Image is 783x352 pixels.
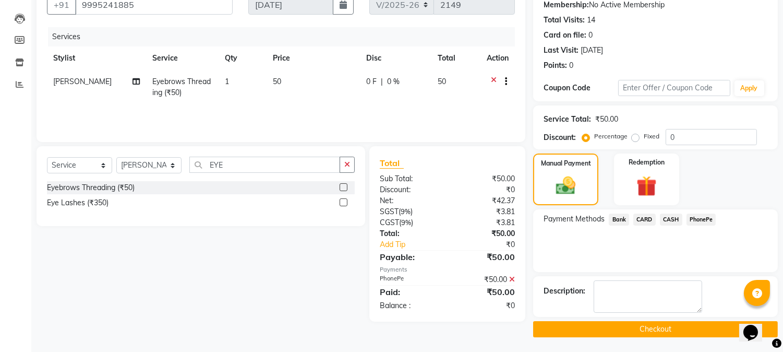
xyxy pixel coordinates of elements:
span: 50 [438,77,447,86]
span: [PERSON_NAME] [53,77,112,86]
th: Total [432,46,481,70]
div: 0 [588,30,593,41]
span: Total [380,158,404,169]
th: Stylist [47,46,147,70]
span: 9% [401,207,411,216]
div: Eyebrows Threading (₹50) [47,182,135,193]
span: 50 [273,77,281,86]
div: Paid: [372,286,448,298]
div: ₹3.81 [448,206,523,217]
span: 0 % [387,76,400,87]
label: Percentage [594,132,628,141]
span: Eyebrows Threading (₹50) [153,77,211,97]
span: 0 F [366,76,377,87]
input: Enter Offer / Coupon Code [618,80,730,96]
div: Coupon Code [544,83,618,93]
span: 9% [401,218,411,227]
div: Balance : [372,300,448,311]
span: Bank [609,214,629,226]
iframe: chat widget [739,310,773,342]
div: ₹50.00 [448,274,523,285]
div: Eye Lashes (₹350) [47,197,109,208]
div: Sub Total: [372,173,448,184]
div: Discount: [544,132,576,143]
div: ₹0 [448,300,523,311]
div: Total Visits: [544,15,585,26]
div: Payments [380,265,515,274]
div: Discount: [372,184,448,195]
span: | [381,76,383,87]
label: Fixed [644,132,659,141]
button: Checkout [533,321,778,337]
th: Price [267,46,360,70]
div: Last Visit: [544,45,579,56]
div: ₹50.00 [448,173,523,184]
th: Disc [360,46,431,70]
div: 0 [569,60,573,71]
span: 1 [225,77,229,86]
div: ₹42.37 [448,195,523,206]
div: ₹50.00 [595,114,618,125]
div: ₹0 [460,239,523,250]
th: Service [147,46,219,70]
div: Service Total: [544,114,591,125]
a: Add Tip [372,239,460,250]
span: Payment Methods [544,214,605,225]
label: Manual Payment [541,159,591,168]
div: PhonePe [372,274,448,285]
div: Card on file: [544,30,586,41]
span: SGST [380,207,399,216]
th: Action [480,46,515,70]
div: Description: [544,286,585,297]
div: [DATE] [581,45,603,56]
label: Redemption [629,158,665,167]
div: Points: [544,60,567,71]
input: Search or Scan [189,157,340,173]
span: CGST [380,218,399,227]
span: PhonePe [686,214,716,226]
div: ₹50.00 [448,286,523,298]
div: Total: [372,228,448,239]
span: CARD [633,214,656,226]
div: Services [48,27,523,46]
button: Apply [734,80,764,96]
div: ₹0 [448,184,523,195]
div: Payable: [372,251,448,263]
div: Net: [372,195,448,206]
div: ( ) [372,217,448,228]
div: ₹3.81 [448,217,523,228]
span: CASH [660,214,682,226]
img: _cash.svg [550,174,581,197]
div: 14 [587,15,595,26]
div: ( ) [372,206,448,217]
div: ₹50.00 [448,251,523,263]
div: ₹50.00 [448,228,523,239]
th: Qty [219,46,267,70]
img: _gift.svg [630,173,663,199]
